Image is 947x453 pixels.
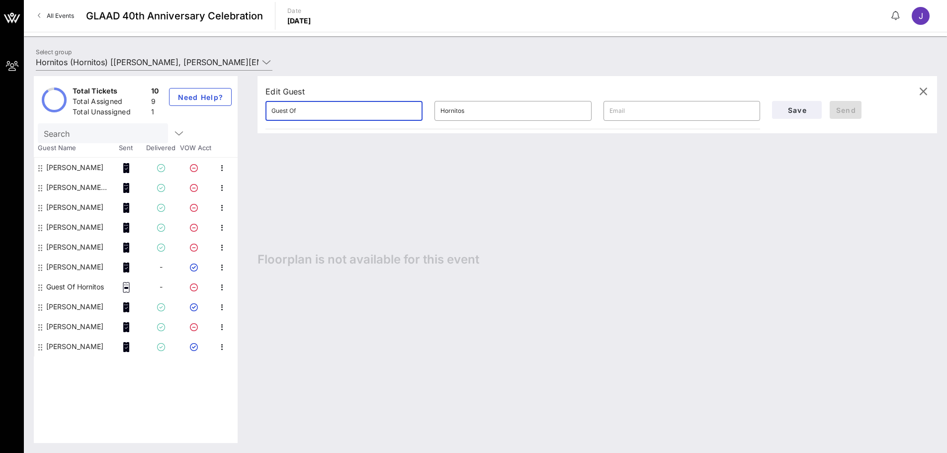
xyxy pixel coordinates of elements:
div: 9 [151,96,159,109]
div: Matthew Reyes [46,217,103,237]
div: Juan Tramontin [46,197,103,217]
div: 1 [151,107,159,119]
span: All Events [47,12,74,19]
div: Total Tickets [73,86,147,98]
input: Last Name* [440,103,586,119]
a: All Events [32,8,80,24]
span: GLAAD 40th Anniversary Celebration [86,8,263,23]
span: Floorplan is not available for this event [258,252,479,267]
button: Need Help? [169,88,232,106]
p: Date [287,6,311,16]
span: VOW Acct [178,143,213,153]
div: Herman Riley [46,257,103,277]
div: Amanna Virk [46,178,109,197]
div: J [912,7,930,25]
span: - [160,282,163,291]
button: Save [772,101,822,119]
div: Spencer Battiest [46,317,103,337]
input: Email [609,103,755,119]
span: J [919,11,923,21]
div: JAY VALLE [46,297,103,317]
div: Edit Guest [265,85,305,98]
div: Aaron Pietrowski [46,158,103,178]
span: Need Help? [177,93,224,101]
span: - [160,263,163,271]
label: Select group [36,48,72,56]
div: Total Assigned [73,96,147,109]
input: First Name* [271,103,417,119]
div: Guest Of Hornitos [46,277,104,297]
div: 10 [151,86,159,98]
div: Sanjana Mahesh [46,237,103,257]
span: Delivered [143,143,178,153]
span: Guest Name [34,143,108,153]
span: Save [780,106,814,114]
span: Sent [108,143,143,153]
div: Jimmy Franklin [46,337,103,357]
div: Total Unassigned [73,107,147,119]
p: [DATE] [287,16,311,26]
